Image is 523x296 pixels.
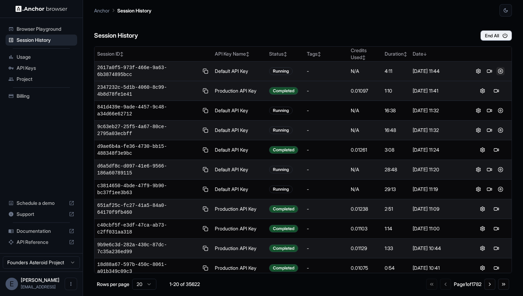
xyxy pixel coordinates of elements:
div: [DATE] 11:32 [413,107,464,114]
div: Tags [307,50,345,57]
div: N/A [351,166,379,173]
div: E [6,278,18,290]
div: - [307,245,345,252]
div: - [307,87,345,94]
td: Production API Key [212,239,266,258]
span: Project [17,76,74,83]
span: ↕ [284,51,287,57]
div: - [307,265,345,271]
span: ↕ [404,51,407,57]
div: Browser Playground [6,23,77,35]
span: Session History [17,37,74,44]
span: ↕ [362,55,366,60]
span: Browser Playground [17,26,74,32]
span: 2617a0f5-973f-466e-9a63-6b3874895bcc [97,64,199,78]
td: Default API Key [212,61,266,81]
span: d6a5df8c-d097-41e6-9566-186a60789115 [97,163,199,176]
span: 841d439e-9ade-4457-9c48-a34d66e62712 [97,104,199,117]
div: Usage [6,51,77,63]
div: Completed [269,264,298,272]
span: d9ae6b4a-fe36-4730-bb15-488348f3e9bc [97,143,199,157]
div: - [307,166,345,173]
span: ↕ [120,51,123,57]
div: - [307,206,345,212]
button: Open menu [65,278,77,290]
div: Completed [269,225,298,232]
span: c40cbf5f-e3df-47ca-ab73-c2ff031aa318 [97,222,199,236]
div: N/A [351,186,379,193]
div: 1-20 of 35622 [167,281,202,288]
td: Production API Key [212,258,266,278]
div: API Reference [6,237,77,248]
button: End All [480,30,512,41]
div: [DATE] 11:32 [413,127,464,134]
div: 0.01129 [351,245,379,252]
div: Completed [269,205,298,213]
div: API Keys [6,63,77,74]
span: c3814650-4bde-47f9-9b90-bc37f1ee3b63 [97,182,199,196]
div: Support [6,209,77,220]
div: - [307,127,345,134]
div: - [307,186,345,193]
h6: Session History [94,31,138,41]
span: Documentation [17,228,66,235]
nav: breadcrumb [94,7,152,14]
div: - [307,107,345,114]
div: N/A [351,107,379,114]
span: API Keys [17,65,74,71]
div: Billing [6,90,77,102]
span: 651af25c-fc27-41a5-84a0-64170f9fb460 [97,202,199,216]
div: Running [269,107,293,114]
div: 4:11 [385,68,407,75]
div: - [307,68,345,75]
span: Edward Upton [21,277,59,283]
img: Anchor Logo [16,6,67,12]
p: Session History [117,7,152,14]
div: - [307,225,345,232]
div: [DATE] 11:44 [413,68,464,75]
div: Status [269,50,302,57]
p: Rows per page [97,281,129,288]
div: 1:33 [385,245,407,252]
div: Documentation [6,226,77,237]
div: Project [6,74,77,85]
div: 0.01075 [351,265,379,271]
div: 0.01097 [351,87,379,94]
span: Schedule a demo [17,200,66,207]
div: Session History [6,35,77,46]
td: Default API Key [212,180,266,199]
div: Page 1 of 1782 [454,281,481,288]
div: 16:48 [385,127,407,134]
td: Production API Key [212,199,266,219]
span: API Reference [17,239,66,246]
span: 9c63eb27-25f5-4a67-80ce-2795a03ecbff [97,123,199,137]
div: N/A [351,68,379,75]
span: ↓ [423,51,427,57]
div: 0.01238 [351,206,379,212]
span: ↕ [318,51,321,57]
td: Default API Key [212,160,266,180]
div: Date [413,50,464,57]
div: 3:08 [385,146,407,153]
div: [DATE] 10:44 [413,245,464,252]
div: Session ID [97,50,209,57]
div: [DATE] 10:41 [413,265,464,271]
div: Credits Used [351,47,379,61]
td: Default API Key [212,101,266,121]
div: 0.01103 [351,225,379,232]
div: Running [269,185,293,193]
div: Running [269,67,293,75]
span: 9b9e6c3d-282a-430c-87dc-7c35a236ed99 [97,241,199,255]
td: Default API Key [212,121,266,140]
div: Running [269,126,293,134]
div: 28:48 [385,166,407,173]
td: Default API Key [212,140,266,160]
span: 18d88a67-597b-450c-8061-a01b349c09c3 [97,261,199,275]
div: [DATE] 11:19 [413,186,464,193]
div: Completed [269,245,298,252]
span: Usage [17,54,74,60]
div: Completed [269,146,298,154]
div: - [307,146,345,153]
span: Support [17,211,66,218]
div: N/A [351,127,379,134]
